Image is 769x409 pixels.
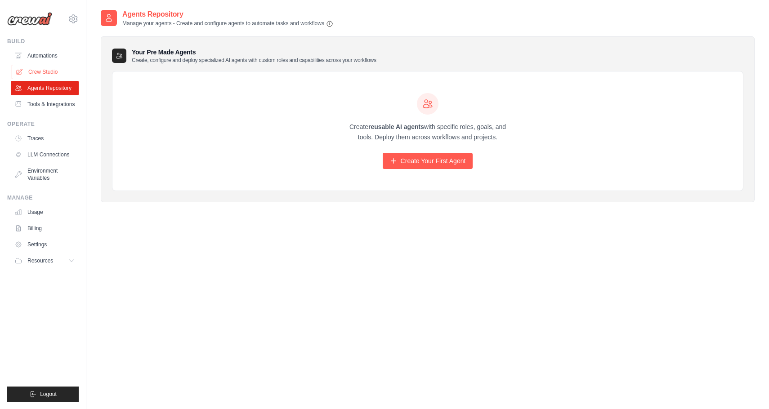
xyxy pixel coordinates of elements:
[11,81,79,95] a: Agents Repository
[368,123,424,130] strong: reusable AI agents
[11,205,79,219] a: Usage
[122,9,333,20] h2: Agents Repository
[11,97,79,111] a: Tools & Integrations
[27,257,53,264] span: Resources
[11,131,79,146] a: Traces
[12,65,80,79] a: Crew Studio
[40,391,57,398] span: Logout
[7,387,79,402] button: Logout
[132,48,376,64] h3: Your Pre Made Agents
[11,49,79,63] a: Automations
[7,12,52,26] img: Logo
[11,253,79,268] button: Resources
[7,194,79,201] div: Manage
[7,120,79,128] div: Operate
[11,147,79,162] a: LLM Connections
[383,153,473,169] a: Create Your First Agent
[341,122,514,142] p: Create with specific roles, goals, and tools. Deploy them across workflows and projects.
[122,20,333,27] p: Manage your agents - Create and configure agents to automate tasks and workflows
[132,57,376,64] p: Create, configure and deploy specialized AI agents with custom roles and capabilities across your...
[11,164,79,185] a: Environment Variables
[11,221,79,236] a: Billing
[11,237,79,252] a: Settings
[7,38,79,45] div: Build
